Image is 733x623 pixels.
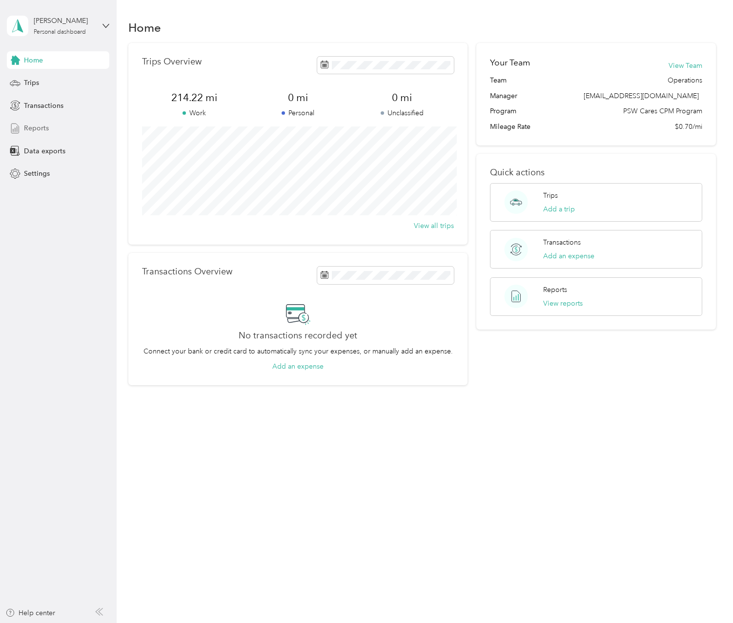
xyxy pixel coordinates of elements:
p: Unclassified [350,108,454,118]
button: Add an expense [543,251,594,261]
p: Work [142,108,246,118]
p: Transactions Overview [142,267,232,277]
button: Help center [5,608,55,618]
p: Quick actions [490,167,703,178]
h2: No transactions recorded yet [239,331,357,341]
div: [PERSON_NAME] [34,16,95,26]
span: Team [490,75,507,85]
p: Trips [543,190,558,201]
span: [EMAIL_ADDRESS][DOMAIN_NAME] [584,92,699,100]
span: Program [490,106,516,116]
h1: Home [128,22,161,33]
button: View all trips [414,221,454,231]
span: Home [24,55,43,65]
span: PSW Cares CPM Program [623,106,702,116]
button: Add a trip [543,204,575,214]
span: Data exports [24,146,65,156]
iframe: Everlance-gr Chat Button Frame [678,568,733,623]
span: Reports [24,123,49,133]
p: Personal [246,108,350,118]
span: Manager [490,91,517,101]
span: Operations [668,75,702,85]
p: Connect your bank or credit card to automatically sync your expenses, or manually add an expense. [143,346,453,356]
button: View reports [543,298,583,309]
span: $0.70/mi [675,122,702,132]
span: Settings [24,168,50,179]
span: Trips [24,78,39,88]
button: Add an expense [272,361,324,372]
button: View Team [669,61,702,71]
span: 214.22 mi [142,91,246,104]
p: Trips Overview [142,57,202,67]
span: Transactions [24,101,63,111]
h2: Your Team [490,57,530,69]
span: 0 mi [350,91,454,104]
p: Transactions [543,237,581,248]
p: Reports [543,285,567,295]
span: 0 mi [246,91,350,104]
span: Mileage Rate [490,122,530,132]
div: Personal dashboard [34,29,86,35]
